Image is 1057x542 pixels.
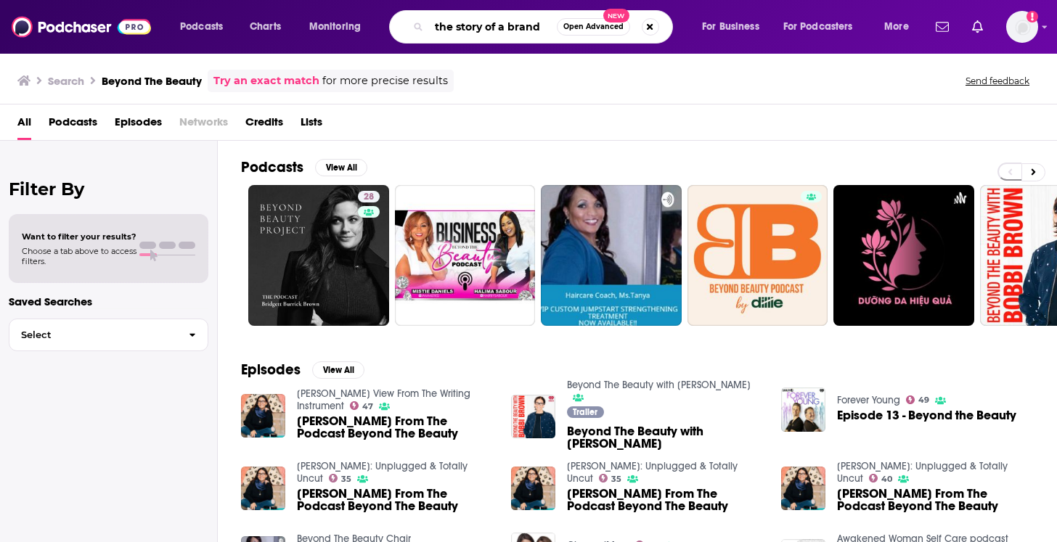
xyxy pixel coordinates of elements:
[783,17,853,37] span: For Podcasters
[9,178,208,200] h2: Filter By
[329,474,352,483] a: 35
[241,361,364,379] a: EpisodesView All
[297,488,494,512] span: [PERSON_NAME] From The Podcast Beyond The Beauty
[9,330,177,340] span: Select
[837,409,1016,422] a: Episode 13 - Beyond the Beauty
[837,488,1034,512] span: [PERSON_NAME] From The Podcast Beyond The Beauty
[692,15,778,38] button: open menu
[874,15,927,38] button: open menu
[241,158,367,176] a: PodcastsView All
[48,74,84,88] h3: Search
[115,110,162,140] a: Episodes
[966,15,989,39] a: Show notifications dropdown
[781,387,825,432] img: Episode 13 - Beyond the Beauty
[906,395,930,404] a: 49
[837,488,1034,512] a: Bobbi Brown From The Podcast Beyond The Beauty
[567,425,764,450] span: Beyond The Beauty with [PERSON_NAME]
[309,17,361,37] span: Monitoring
[180,17,223,37] span: Podcasts
[961,75,1034,87] button: Send feedback
[241,158,303,176] h2: Podcasts
[12,13,151,41] img: Podchaser - Follow, Share and Rate Podcasts
[429,15,557,38] input: Search podcasts, credits, & more...
[774,15,874,38] button: open menu
[573,408,597,416] span: Trailer
[213,73,319,89] a: Try an exact match
[9,319,208,351] button: Select
[930,15,955,39] a: Show notifications dropdown
[297,415,494,440] a: Bobbi Brown From The Podcast Beyond The Beauty
[297,488,494,512] a: Bobbi Brown From The Podcast Beyond The Beauty
[511,467,555,511] img: Bobbi Brown From The Podcast Beyond The Beauty
[241,394,285,438] img: Bobbi Brown From The Podcast Beyond The Beauty
[702,17,759,37] span: For Business
[599,474,622,483] a: 35
[9,295,208,308] p: Saved Searches
[250,17,281,37] span: Charts
[350,401,374,410] a: 47
[358,191,380,202] a: 28
[245,110,283,140] a: Credits
[297,460,468,485] a: Arroe Collins: Unplugged & Totally Uncut
[322,73,448,89] span: for more precise results
[918,397,929,403] span: 49
[1006,11,1038,43] button: Show profile menu
[884,17,909,37] span: More
[567,488,764,512] a: Bobbi Brown From The Podcast Beyond The Beauty
[869,474,893,483] a: 40
[781,467,825,511] img: Bobbi Brown From The Podcast Beyond The Beauty
[241,467,285,511] img: Bobbi Brown From The Podcast Beyond The Beauty
[315,159,367,176] button: View All
[179,110,228,140] span: Networks
[102,74,202,88] h3: Beyond The Beauty
[563,23,624,30] span: Open Advanced
[881,476,892,483] span: 40
[297,387,470,412] a: Arroe Collins View From The Writing Instrument
[403,10,687,44] div: Search podcasts, credits, & more...
[557,18,630,36] button: Open AdvancedNew
[299,15,380,38] button: open menu
[341,476,351,483] span: 35
[312,361,364,379] button: View All
[1027,11,1038,22] svg: Add a profile image
[603,9,629,22] span: New
[22,231,136,242] span: Want to filter your results?
[567,488,764,512] span: [PERSON_NAME] From The Podcast Beyond The Beauty
[364,190,374,205] span: 28
[17,110,31,140] a: All
[611,476,621,483] span: 35
[22,246,136,266] span: Choose a tab above to access filters.
[240,15,290,38] a: Charts
[1006,11,1038,43] span: Logged in as autumncomm
[837,394,900,406] a: Forever Young
[248,185,389,326] a: 28
[567,460,738,485] a: Arroe Collins: Unplugged & Totally Uncut
[301,110,322,140] a: Lists
[1006,11,1038,43] img: User Profile
[170,15,242,38] button: open menu
[297,415,494,440] span: [PERSON_NAME] From The Podcast Beyond The Beauty
[241,361,301,379] h2: Episodes
[567,425,764,450] a: Beyond The Beauty with Bobbi Brown
[567,379,751,391] a: Beyond The Beauty with Bobbi Brown
[837,460,1008,485] a: Arroe Collins: Unplugged & Totally Uncut
[49,110,97,140] a: Podcasts
[511,395,555,439] img: Beyond The Beauty with Bobbi Brown
[362,403,373,410] span: 47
